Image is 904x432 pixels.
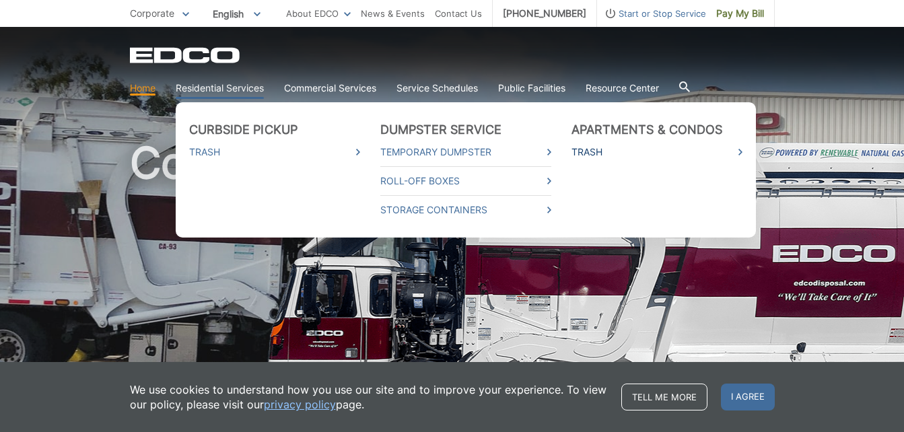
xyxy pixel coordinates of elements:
[286,6,351,21] a: About EDCO
[284,81,376,96] a: Commercial Services
[721,384,775,410] span: I agree
[130,81,155,96] a: Home
[586,81,659,96] a: Resource Center
[130,47,242,63] a: EDCD logo. Return to the homepage.
[189,145,360,159] a: Trash
[396,81,478,96] a: Service Schedules
[130,7,174,19] span: Corporate
[571,122,723,137] a: Apartments & Condos
[380,174,551,188] a: Roll-Off Boxes
[380,203,551,217] a: Storage Containers
[130,382,608,412] p: We use cookies to understand how you use our site and to improve your experience. To view our pol...
[435,6,482,21] a: Contact Us
[716,6,764,21] span: Pay My Bill
[203,3,271,25] span: English
[380,145,551,159] a: Temporary Dumpster
[189,122,298,137] a: Curbside Pickup
[176,81,264,96] a: Residential Services
[264,397,336,412] a: privacy policy
[361,6,425,21] a: News & Events
[498,81,565,96] a: Public Facilities
[571,145,742,159] a: Trash
[380,122,502,137] a: Dumpster Service
[621,384,707,410] a: Tell me more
